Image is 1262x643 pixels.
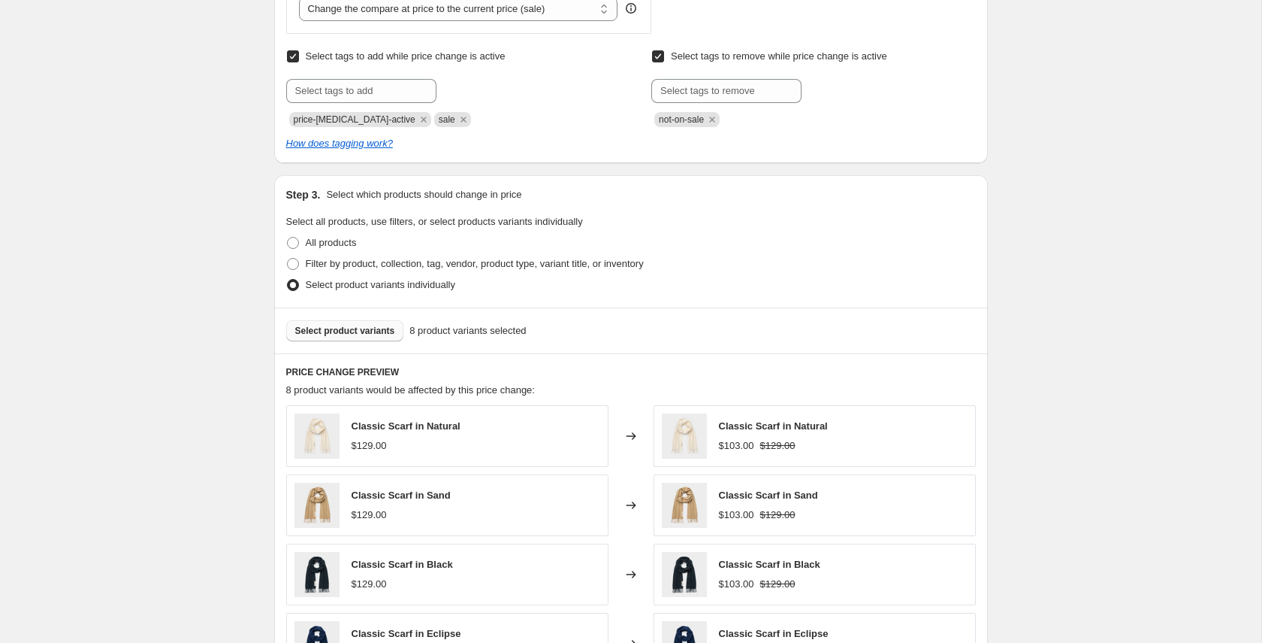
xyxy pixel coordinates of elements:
[719,628,829,639] span: Classic Scarf in Eclipse
[286,216,583,227] span: Select all products, use filters, or select products variants individually
[294,414,340,459] img: CLASSIC_MerinoWool_Scarf_NATURAL_9351821035636_FOLDED_80x.jpg
[662,552,707,597] img: CLASSIC_MerinoWool_Scarf_BLACK_9351821035612_FOLDED_80x.jpg
[671,50,887,62] span: Select tags to remove while price change is active
[352,490,451,501] span: Classic Scarf in Sand
[662,414,707,459] img: CLASSIC_MerinoWool_Scarf_NATURAL_9351821035636_FOLDED_80x.jpg
[719,577,754,592] div: $103.00
[623,1,639,16] div: help
[760,438,796,453] strike: $129.00
[719,508,754,523] div: $103.00
[409,323,526,338] span: 8 product variants selected
[760,577,796,592] strike: $129.00
[352,559,453,570] span: Classic Scarf in Black
[719,438,754,453] div: $103.00
[760,508,796,523] strike: $129.00
[651,79,802,103] input: Select tags to remove
[326,187,521,202] p: Select which products should change in price
[306,279,455,290] span: Select product variants individually
[286,187,321,202] h2: Step 3.
[352,508,387,523] div: $129.00
[352,628,461,639] span: Classic Scarf in Eclipse
[286,366,976,378] h6: PRICE CHANGE PREVIEW
[306,50,506,62] span: Select tags to add while price change is active
[286,138,393,149] a: How does tagging work?
[352,420,460,432] span: Classic Scarf in Natural
[659,114,704,125] span: not-on-sale
[439,114,455,125] span: sale
[286,384,535,396] span: 8 product variants would be affected by this price change:
[294,483,340,528] img: CLASSIC_MerinoWool_Scarf_SAND_9351821035629_FOLDED_80x.jpg
[719,559,820,570] span: Classic Scarf in Black
[352,438,387,453] div: $129.00
[295,325,395,337] span: Select product variants
[306,258,644,269] span: Filter by product, collection, tag, vendor, product type, variant title, or inventory
[306,237,357,248] span: All products
[286,320,404,341] button: Select product variants
[294,114,415,125] span: price-change-job-active
[286,79,436,103] input: Select tags to add
[457,113,470,126] button: Remove sale
[417,113,430,126] button: Remove price-change-job-active
[662,483,707,528] img: CLASSIC_MerinoWool_Scarf_SAND_9351821035629_FOLDED_80x.jpg
[294,552,340,597] img: CLASSIC_MerinoWool_Scarf_BLACK_9351821035612_FOLDED_80x.jpg
[352,577,387,592] div: $129.00
[719,490,818,501] span: Classic Scarf in Sand
[719,420,828,432] span: Classic Scarf in Natural
[705,113,719,126] button: Remove not-on-sale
